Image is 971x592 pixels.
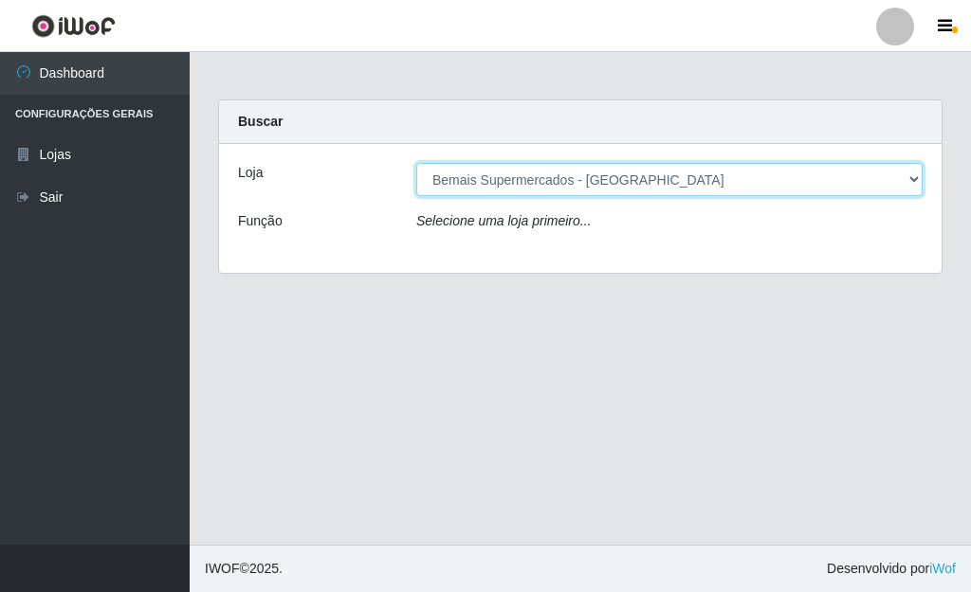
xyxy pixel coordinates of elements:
strong: Buscar [238,114,283,129]
a: iWof [929,561,956,576]
img: CoreUI Logo [31,14,116,38]
label: Loja [238,163,263,183]
span: IWOF [205,561,240,576]
i: Selecione uma loja primeiro... [416,213,591,228]
span: Desenvolvido por [827,559,956,579]
span: © 2025 . [205,559,283,579]
label: Função [238,211,283,231]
